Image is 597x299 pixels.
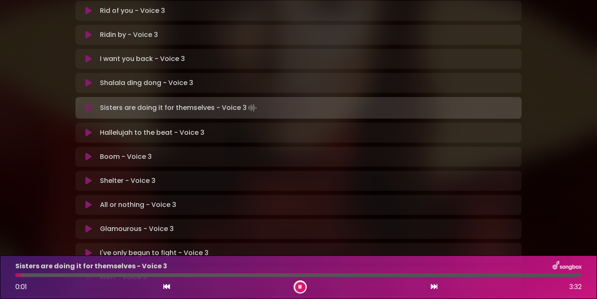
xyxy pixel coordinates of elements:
[100,102,258,114] p: Sisters are doing it for themselves - Voice 3
[15,261,167,271] p: Sisters are doing it for themselves - Voice 3
[100,176,155,186] p: Shelter - Voice 3
[100,54,185,64] p: I want you back - Voice 3
[100,30,158,40] p: Ridin by - Voice 3
[100,78,193,88] p: Shalala ding dong - Voice 3
[15,282,27,292] span: 0:01
[100,128,204,138] p: Hallelujah to the beat - Voice 3
[100,200,176,210] p: All or nothing - Voice 3
[247,102,258,114] img: waveform4.gif
[100,248,209,258] p: I've only begun to fight - Voice 3
[569,282,582,292] span: 3:32
[100,152,152,162] p: Boom - Voice 3
[100,224,174,234] p: Glamourous - Voice 3
[553,261,582,272] img: songbox-logo-white.png
[100,6,165,16] p: Rid of you - Voice 3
